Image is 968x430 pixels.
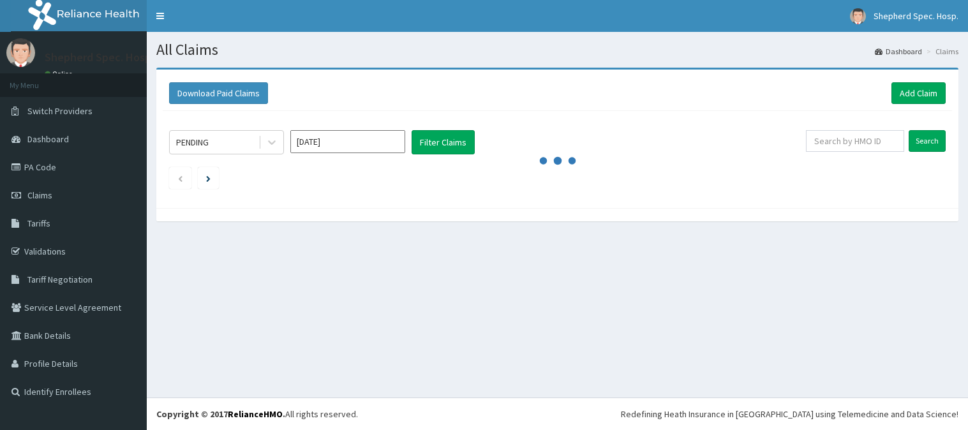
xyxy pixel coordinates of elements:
[27,105,93,117] span: Switch Providers
[147,397,968,430] footer: All rights reserved.
[412,130,475,154] button: Filter Claims
[891,82,946,104] a: Add Claim
[923,46,958,57] li: Claims
[45,52,154,63] p: Shepherd Spec. Hosp.
[45,70,75,78] a: Online
[909,130,946,152] input: Search
[156,408,285,420] strong: Copyright © 2017 .
[228,408,283,420] a: RelianceHMO
[850,8,866,24] img: User Image
[169,82,268,104] button: Download Paid Claims
[27,133,69,145] span: Dashboard
[621,408,958,420] div: Redefining Heath Insurance in [GEOGRAPHIC_DATA] using Telemedicine and Data Science!
[875,46,922,57] a: Dashboard
[156,41,958,58] h1: All Claims
[27,189,52,201] span: Claims
[176,136,209,149] div: PENDING
[206,172,211,184] a: Next page
[290,130,405,153] input: Select Month and Year
[806,130,904,152] input: Search by HMO ID
[874,10,958,22] span: Shepherd Spec. Hosp.
[539,142,577,180] svg: audio-loading
[177,172,183,184] a: Previous page
[27,274,93,285] span: Tariff Negotiation
[27,218,50,229] span: Tariffs
[6,38,35,67] img: User Image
